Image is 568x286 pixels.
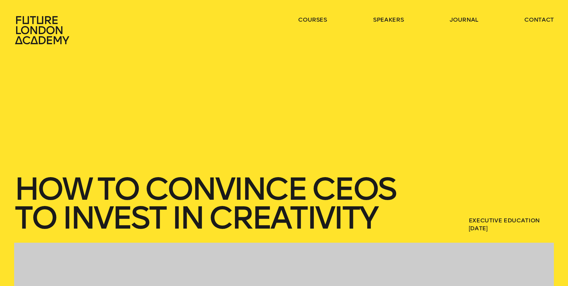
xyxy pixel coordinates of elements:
a: Executive Education [469,217,540,224]
a: courses [298,16,327,24]
a: contact [524,16,554,24]
h1: How to convince CEOs to invest in creativity [14,174,412,232]
a: speakers [373,16,404,24]
a: journal [450,16,478,24]
span: [DATE] [469,224,554,232]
